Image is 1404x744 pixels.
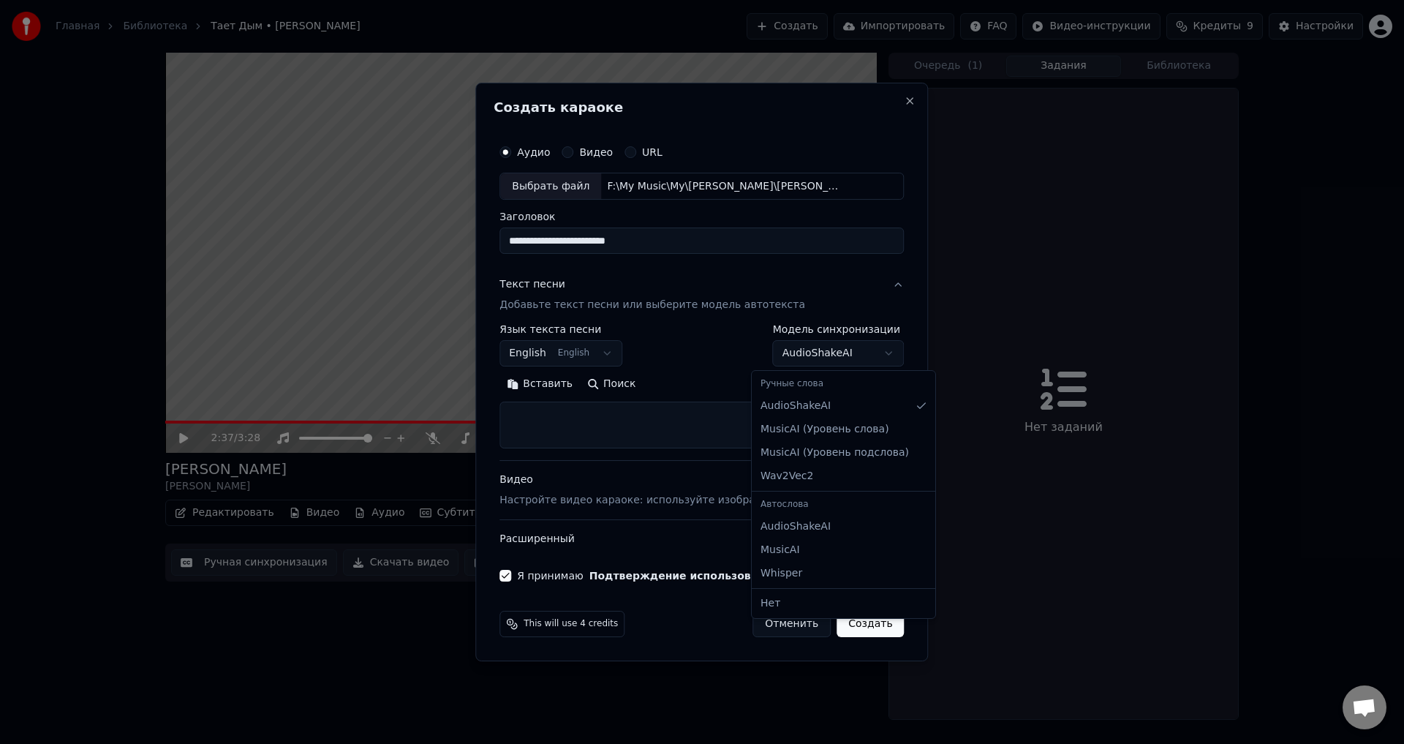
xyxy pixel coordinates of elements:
span: MusicAI ( Уровень подслова ) [760,446,909,460]
span: AudioShakeAI [760,519,831,534]
div: Ручные слова [755,374,932,394]
span: Wav2Vec2 [760,469,813,484]
span: MusicAI [760,543,800,557]
span: Whisper [760,566,802,581]
span: AudioShakeAI [760,399,831,413]
span: Нет [760,596,780,611]
div: Автослова [755,495,932,515]
span: MusicAI ( Уровень слова ) [760,422,889,437]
